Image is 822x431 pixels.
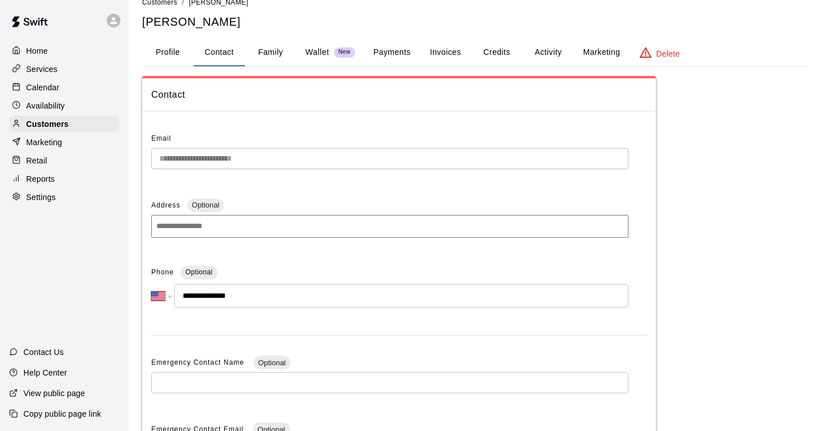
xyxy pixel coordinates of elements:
a: Calendar [9,79,119,96]
span: Optional [187,201,224,209]
p: Delete [656,48,680,59]
span: New [334,49,355,56]
p: Services [26,63,58,75]
p: View public page [23,388,85,399]
p: Help Center [23,367,67,378]
a: Settings [9,189,119,206]
div: The email of an existing customer can only be changed by the customer themselves at https://book.... [151,148,628,169]
p: Contact Us [23,346,64,358]
span: Optional [186,268,213,276]
a: Reports [9,170,119,187]
p: Wallet [305,46,329,58]
p: Retail [26,155,47,166]
button: Profile [142,39,194,66]
button: Invoices [420,39,471,66]
button: Payments [364,39,420,66]
p: Calendar [26,82,59,93]
div: basic tabs example [142,39,808,66]
span: Optional [253,358,290,367]
p: Copy public page link [23,408,101,420]
p: Settings [26,191,56,203]
span: Emergency Contact Name [151,358,247,366]
a: Marketing [9,134,119,151]
span: Contact [151,87,647,102]
button: Marketing [574,39,629,66]
a: Availability [9,97,119,114]
p: Availability [26,100,65,111]
p: Home [26,45,48,57]
h5: [PERSON_NAME] [142,14,808,30]
span: Address [151,201,180,209]
p: Customers [26,118,68,130]
span: Email [151,134,171,142]
a: Home [9,42,119,59]
a: Customers [9,115,119,133]
a: Services [9,61,119,78]
span: Phone [151,264,174,282]
p: Reports [26,173,55,185]
a: Retail [9,152,119,169]
button: Contact [194,39,245,66]
button: Family [245,39,296,66]
button: Credits [471,39,522,66]
p: Marketing [26,137,62,148]
button: Activity [522,39,574,66]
